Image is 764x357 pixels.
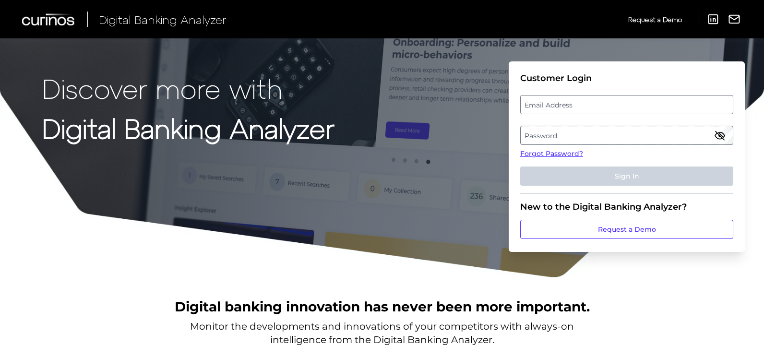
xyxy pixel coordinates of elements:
label: Password [521,127,732,144]
button: Sign In [520,167,733,186]
p: Discover more with [42,73,334,103]
span: Digital Banking Analyzer [99,12,227,26]
a: Forgot Password? [520,149,733,159]
a: Request a Demo [520,220,733,239]
a: Request a Demo [628,12,682,27]
div: New to the Digital Banking Analyzer? [520,202,733,212]
p: Monitor the developments and innovations of your competitors with always-on intelligence from the... [190,320,574,346]
div: Customer Login [520,73,733,83]
img: Curinos [22,13,76,25]
label: Email Address [521,96,732,113]
span: Request a Demo [628,15,682,24]
h2: Digital banking innovation has never been more important. [175,297,590,316]
strong: Digital Banking Analyzer [42,112,334,144]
